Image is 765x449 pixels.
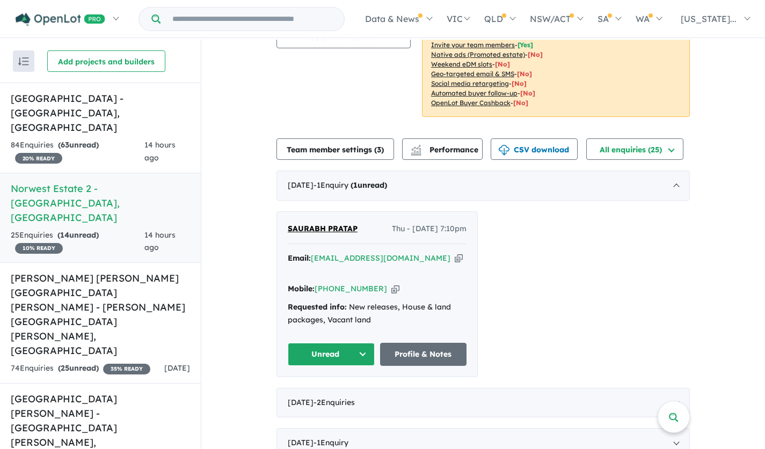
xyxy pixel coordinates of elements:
[528,50,543,58] span: [No]
[517,70,532,78] span: [No]
[314,398,355,407] span: - 2 Enquir ies
[518,41,533,49] span: [ Yes ]
[61,363,69,373] span: 25
[431,41,515,49] u: Invite your team members
[314,438,348,447] span: - 1 Enquir y
[16,13,105,26] img: Openlot PRO Logo White
[412,145,478,154] span: Performance
[11,181,190,225] h5: Norwest Estate 2 - [GEOGRAPHIC_DATA] , [GEOGRAPHIC_DATA]
[520,89,535,97] span: [No]
[11,229,144,255] div: 25 Enquir ies
[431,79,509,87] u: Social media retargeting
[391,283,399,295] button: Copy
[47,50,165,72] button: Add projects and builders
[499,145,509,156] img: download icon
[164,363,190,373] span: [DATE]
[11,91,190,135] h5: [GEOGRAPHIC_DATA] - [GEOGRAPHIC_DATA] , [GEOGRAPHIC_DATA]
[411,148,421,155] img: bar-chart.svg
[431,70,514,78] u: Geo-targeted email & SMS
[353,180,358,190] span: 1
[288,343,375,366] button: Unread
[491,138,578,160] button: CSV download
[61,140,69,150] span: 63
[288,224,358,233] span: SAURABH PRATAP
[58,363,99,373] strong: ( unread)
[380,343,467,366] a: Profile & Notes
[431,50,525,58] u: Native ads (Promoted estate)
[288,223,358,235] a: SAURABH PRATAP
[57,230,99,240] strong: ( unread)
[276,138,394,160] button: Team member settings (3)
[315,284,387,293] a: [PHONE_NUMBER]
[11,139,144,165] div: 84 Enquir ies
[512,79,527,87] span: [No]
[431,99,511,107] u: OpenLot Buyer Cashback
[351,180,387,190] strong: ( unread)
[495,60,510,68] span: [No]
[11,362,150,375] div: 74 Enquir ies
[411,145,421,151] img: line-chart.svg
[314,180,387,190] span: - 1 Enquir y
[15,243,63,254] span: 10 % READY
[144,140,176,163] span: 14 hours ago
[392,223,467,235] span: Thu - [DATE] 7:10pm
[586,138,683,160] button: All enquiries (25)
[288,284,315,293] strong: Mobile:
[163,8,342,31] input: Try estate name, suburb, builder or developer
[681,13,737,24] span: [US_STATE]...
[431,89,518,97] u: Automated buyer follow-up
[11,271,190,358] h5: [PERSON_NAME] [PERSON_NAME][GEOGRAPHIC_DATA][PERSON_NAME] - [PERSON_NAME][GEOGRAPHIC_DATA][PERSON...
[18,57,29,65] img: sort.svg
[455,253,463,264] button: Copy
[377,145,381,154] span: 3
[15,153,62,164] span: 20 % READY
[60,230,69,240] span: 14
[288,253,311,263] strong: Email:
[513,99,528,107] span: [No]
[311,253,450,263] a: [EMAIL_ADDRESS][DOMAIN_NAME]
[276,171,690,201] div: [DATE]
[431,60,492,68] u: Weekend eDM slots
[402,138,483,160] button: Performance
[58,140,99,150] strong: ( unread)
[276,388,690,418] div: [DATE]
[288,301,467,327] div: New releases, House & land packages, Vacant land
[288,302,347,312] strong: Requested info:
[144,230,176,253] span: 14 hours ago
[103,364,150,374] span: 35 % READY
